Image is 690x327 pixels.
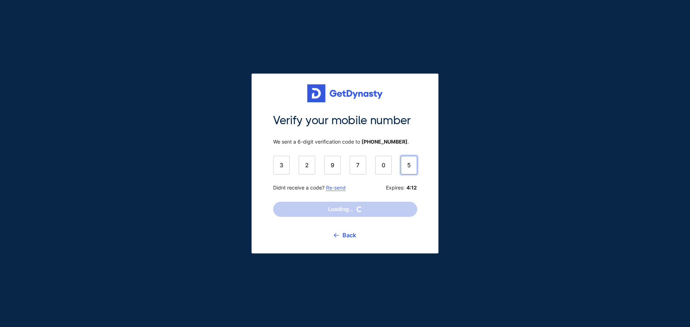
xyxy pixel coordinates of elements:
b: [PHONE_NUMBER] [362,139,408,145]
span: We sent a 6-digit verification code to . [273,139,417,145]
a: Re-send [326,184,346,191]
span: Verify your mobile number [273,113,417,128]
img: Get started for free with Dynasty Trust Company [307,84,383,102]
span: Didnt receive a code? [273,184,346,191]
span: Expires: [386,184,417,191]
b: 4:12 [406,184,417,191]
img: go back icon [334,233,339,238]
a: Back [334,226,356,244]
